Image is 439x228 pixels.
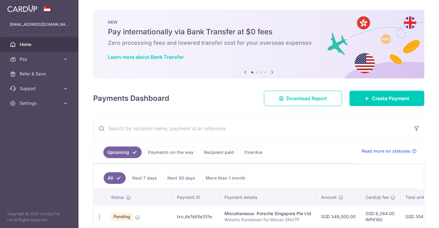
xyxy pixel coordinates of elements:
[10,21,69,28] p: [EMAIL_ADDRESS][DOMAIN_NAME]
[316,205,361,228] td: SGD 348,000.00
[20,56,60,62] span: Pay
[372,95,409,102] span: Create Payment
[108,27,410,37] h5: Pay internationally via Bank Transfer at $0 fees
[405,194,426,200] span: Total amt.
[365,194,389,200] span: CardUp fee
[111,212,133,221] span: Pending
[240,146,266,158] a: Overdue
[93,10,424,78] img: Bank transfer banner
[172,205,219,228] td: txn_4e7a95e351e
[108,20,410,25] p: NEW
[349,91,424,106] a: Create Payment
[94,119,409,138] input: Search by recipient name, payment id or reference
[224,211,311,217] div: Miscellaneous. Porsche Singapore Pte Ltd
[163,172,199,184] a: Next 30 days
[20,71,60,77] span: Refer & Save
[144,146,197,158] a: Payments on the way
[224,217,311,223] p: Winarto Kurniawan for Macan SNX7P
[7,5,37,12] img: CardUp
[108,39,410,47] h6: Zero processing fees and lowered transfer cost for your overseas expenses
[111,194,124,200] span: Status
[362,148,417,154] a: Read more on statuses
[362,148,410,154] span: Read more on statuses
[321,194,337,200] span: Amount
[20,85,60,92] span: Support
[108,54,184,60] a: Learn more about Bank Transfer
[20,41,60,47] span: Home
[103,146,142,158] a: Upcoming
[219,189,316,205] th: Payment details
[128,172,161,184] a: Next 7 days
[172,189,219,205] th: Payment ID
[264,91,342,106] a: Download Report
[93,93,169,104] h4: Payments Dashboard
[200,146,238,158] a: Recipient paid
[286,95,327,102] span: Download Report
[202,172,250,184] a: More than 1 month
[104,172,126,184] a: All
[361,205,400,228] td: SGD 6,264.00 WPK180
[20,100,60,106] span: Settings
